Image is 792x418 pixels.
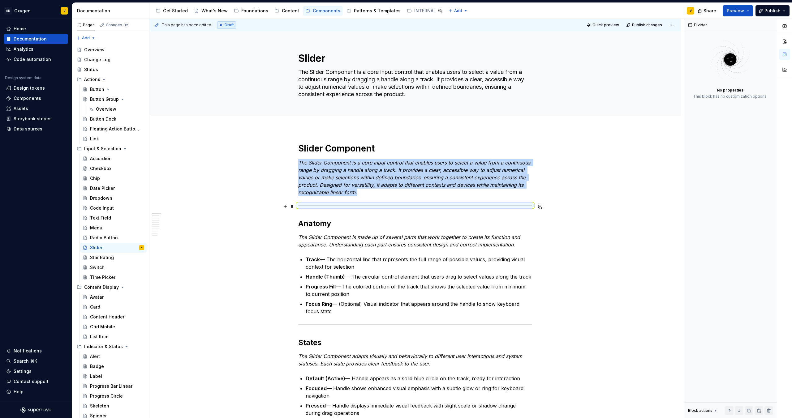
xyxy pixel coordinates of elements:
[344,6,403,16] a: Patterns & Templates
[297,67,531,99] textarea: The Slider Component is a core input control that enables users to select a value from a continuo...
[80,124,147,134] a: Floating Action Button (FAB)
[592,23,619,28] span: Quick preview
[695,5,720,16] button: Share
[80,173,147,183] a: Chip
[74,342,147,352] div: Indicator & Status
[4,54,68,64] a: Code automation
[77,8,147,14] div: Documentation
[162,23,212,28] span: This page has been edited.
[306,301,332,307] strong: Focus Ring
[90,126,141,132] div: Floating Action Button (FAB)
[90,334,108,340] div: List Item
[84,343,123,350] div: Indicator & Status
[454,8,462,13] span: Add
[764,8,781,14] span: Publish
[282,8,299,14] div: Content
[4,7,12,15] div: GD
[90,225,102,231] div: Menu
[80,391,147,401] a: Progress Circle
[717,88,743,93] div: No properties
[90,156,112,162] div: Accordion
[80,262,147,272] a: Switch
[272,6,302,16] a: Content
[298,353,524,367] em: The Slider Component adapts visually and behaviorally to different user interactions and system s...
[4,124,68,134] a: Data sources
[446,6,470,15] button: Add
[90,245,102,251] div: Slider
[192,6,230,16] a: What's New
[306,385,327,391] strong: Focused
[297,51,531,66] textarea: Slider
[84,47,105,53] div: Overview
[90,205,114,211] div: Code Input
[90,383,132,389] div: Progress Bar Linear
[298,160,532,195] em: The Slider Component is a core input control that enables users to select a value from a continuo...
[153,6,190,16] a: Get Started
[4,104,68,113] a: Assets
[14,85,45,91] div: Design tokens
[14,26,26,32] div: Home
[74,45,147,55] a: Overview
[688,406,718,415] div: Block actions
[90,363,104,369] div: Badge
[74,34,97,42] button: Add
[14,378,49,385] div: Contact support
[306,402,532,417] p: — Handle displays immediate visual feedback with slight scale or shadow change during drag operat...
[90,294,104,300] div: Avatar
[80,134,147,144] a: Link
[4,356,68,366] button: Search ⌘K
[90,185,115,191] div: Date Picker
[306,273,532,280] p: — The circular control element that users drag to select values along the track
[14,46,33,52] div: Analytics
[80,352,147,361] a: Alert
[4,346,68,356] button: Notifications
[80,233,147,243] a: Radio Button
[624,21,665,29] button: Publish changes
[14,348,42,354] div: Notifications
[80,371,147,381] a: Label
[14,95,41,101] div: Components
[90,165,111,172] div: Checkbox
[225,23,234,28] span: Draft
[4,34,68,44] a: Documentation
[90,274,115,280] div: Time Picker
[14,116,52,122] div: Storybook stories
[306,300,532,315] p: — (Optional) Visual indicator that appears around the handle to show keyboard focus state
[84,284,119,290] div: Content Display
[14,126,42,132] div: Data sources
[84,66,98,73] div: Status
[4,24,68,34] a: Home
[90,175,100,181] div: Chip
[4,93,68,103] a: Components
[84,76,100,83] div: Actions
[14,56,51,62] div: Code automation
[688,408,712,413] div: Block actions
[414,8,436,14] div: INTERNAL
[84,146,121,152] div: Input & Selection
[306,256,320,262] strong: Track
[20,407,51,413] svg: Supernova Logo
[354,8,401,14] div: Patterns & Templates
[80,401,147,411] a: Skeleton
[80,223,147,233] a: Menu
[313,8,340,14] div: Components
[585,21,622,29] button: Quick preview
[80,203,147,213] a: Code Input
[693,94,768,99] div: This block has no customization options.
[4,83,68,93] a: Design tokens
[90,235,118,241] div: Radio Button
[90,324,115,330] div: Grid Mobile
[80,154,147,164] a: Accordion
[80,94,147,104] a: Button Group
[80,381,147,391] a: Progress Bar Linear
[80,193,147,203] a: Dropdown
[80,322,147,332] a: Grid Mobile
[80,272,147,282] a: Time Picker
[90,86,104,92] div: Button
[90,353,100,360] div: Alert
[74,282,147,292] div: Content Display
[80,253,147,262] a: Star Rating
[241,8,268,14] div: Foundations
[14,36,47,42] div: Documentation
